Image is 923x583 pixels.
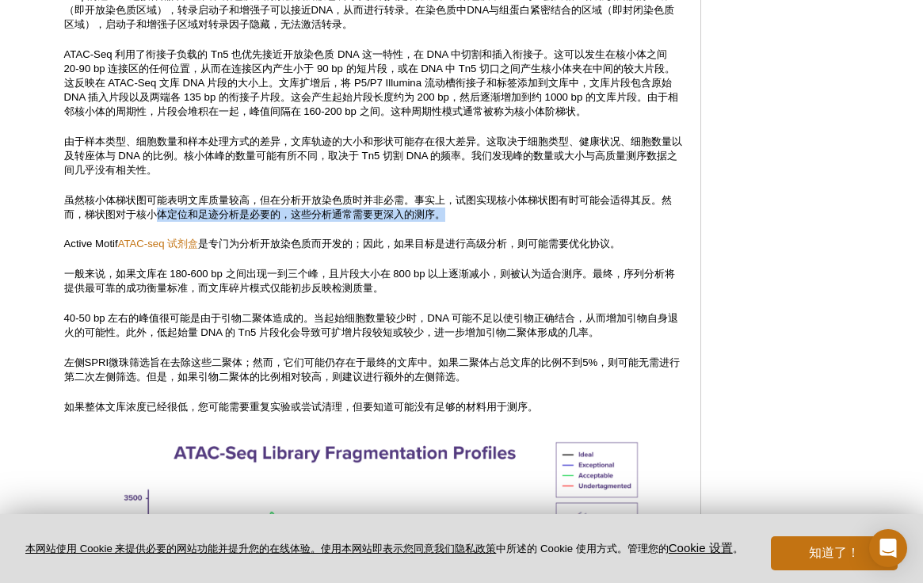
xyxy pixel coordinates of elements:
[669,541,733,556] button: Cookie 设置
[64,194,672,220] font: 虽然核小体梯状图可能表明文库质量较高，但在分析开放染色质时并非必需。事实上，试图实现核小体梯状图有时可能会适得其反。然而，梯状图对于核小体定位和足迹分析是必要的，这些分析通常需要更深入的测序。
[198,238,620,250] font: 是专门为分析开放染色质而开发的；因此，如果目标是进行高级分析，则可能需要优化协议。
[617,543,669,554] font: 。管理您的
[64,401,538,413] font: 如果整体文库浓度已经很低，您可能需要重复实验或尝试清理，但要知道可能没有足够的材料用于测序。
[809,546,860,559] font: 知道了！
[869,529,907,567] div: 打开 Intercom Messenger
[496,543,616,554] font: 中所述的 Cookie 使用方式
[25,543,496,554] a: 本网站使用 Cookie 来提供必要的网站功能并提升您的在线体验。使用本网站即表示您同意我们隐私政策
[64,48,678,117] font: ATAC-Seq 利用了衔接子负载的 Tn5 也优先接近开放染色质 DNA 这一特性，在 DNA 中切割和插入衔接子。这可以发生在核小体之间 20-90 bp 连接区的任何位置，从而在连接区内产...
[771,536,898,570] button: 知道了！
[669,541,733,554] font: Cookie 设置
[64,135,682,176] font: 由于样本类型、细胞数量和样本处理方式的差异，文库轨迹的大小和形状可能存在很大差异。这取决于细胞类型、健康状况、细胞数量以及转座体与 DNA 的比例。核小体峰的数量可能有所不同，取决于 Tn5 切...
[64,356,681,383] font: 左侧SPRI微珠筛选旨在去除这些二聚体；然而，它们可能仍存在于最终的文库中。如果二聚体占总文库的比例不到5%，则可能无需进行第二次左侧筛选。但是，如果引物二聚体的比例相对较高，则建议进行额外的左...
[64,312,679,338] font: 40-50 bp 左右的峰值很可能是由于引物二聚体造成的。当起始细胞数量较少时，DNA 可能不足以使引物正确结合，从而增加引物自身退火的可能性。此外，低起始量 DNA 的 Tn5 片段化会导致可...
[118,238,199,250] a: ATAC-seq 试剂盒
[64,238,118,250] font: Active Motif
[733,543,743,554] font: 。
[64,268,676,294] font: 一般来说，如果文库在 180-600 bp 之间出现一到三个峰，且片段大小在 800 bp 以上逐渐减小，则被认为适合测序。最终，序列分析将提供最可靠的成功衡量标准，而文库碎片模式仅能初步反映检...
